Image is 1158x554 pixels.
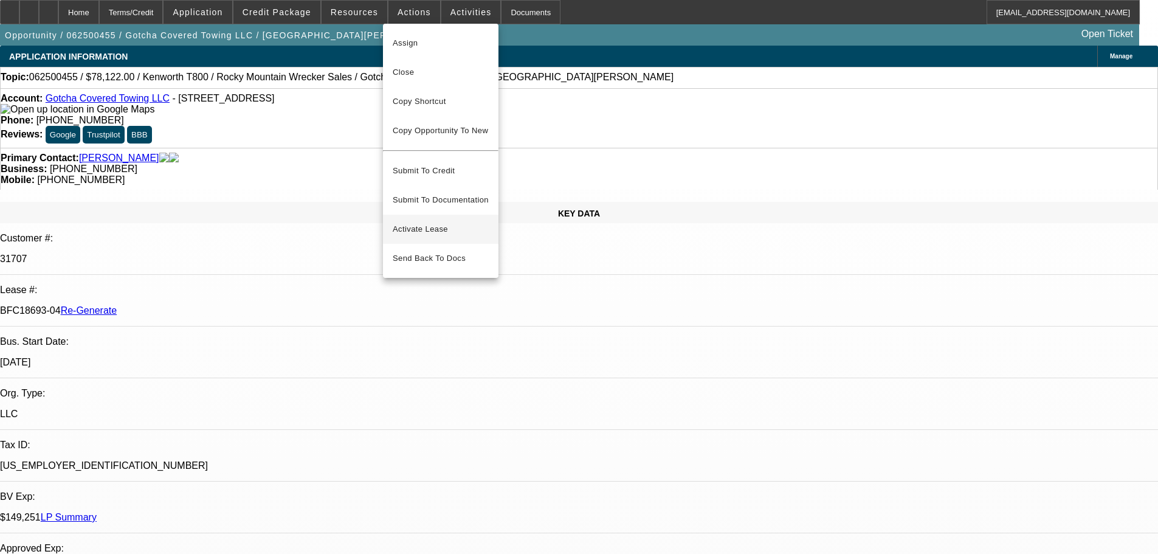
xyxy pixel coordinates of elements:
span: Submit To Documentation [393,193,489,207]
span: Assign [393,36,489,50]
span: Submit To Credit [393,164,489,178]
span: Copy Shortcut [393,94,489,109]
span: Copy Opportunity To New [393,126,488,135]
span: Activate Lease [393,222,489,237]
span: Send Back To Docs [393,251,489,266]
span: Close [393,65,489,80]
